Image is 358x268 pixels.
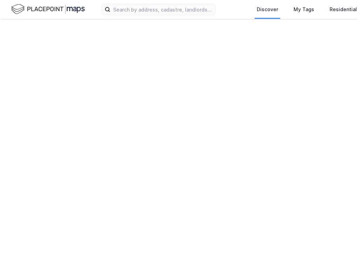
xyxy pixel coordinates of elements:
[294,5,314,14] div: My Tags
[257,5,278,14] div: Discover
[323,234,358,268] iframe: Chat Widget
[330,5,357,14] div: Residential
[110,4,215,15] input: Search by address, cadastre, landlords, tenants or people
[11,3,85,15] img: logo.f888ab2527a4732fd821a326f86c7f29.svg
